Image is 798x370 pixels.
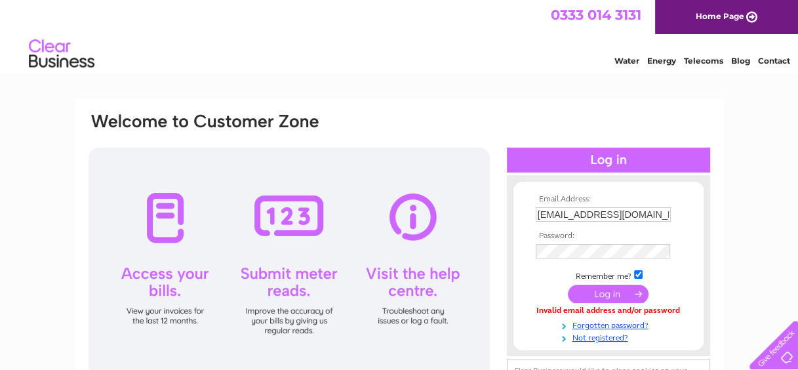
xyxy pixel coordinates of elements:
[536,318,685,331] a: Forgotten password?
[532,232,685,241] th: Password:
[647,56,676,66] a: Energy
[758,56,790,66] a: Contact
[28,34,95,74] img: logo.png
[568,285,648,303] input: Submit
[684,56,723,66] a: Telecoms
[614,56,639,66] a: Water
[536,331,685,343] a: Not registered?
[551,7,641,23] a: 0333 014 3131
[532,195,685,204] th: Email Address:
[536,306,681,316] div: Invalid email address and/or password
[532,268,685,281] td: Remember me?
[731,56,750,66] a: Blog
[90,7,709,64] div: Clear Business is a trading name of Verastar Limited (registered in [GEOGRAPHIC_DATA] No. 3667643...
